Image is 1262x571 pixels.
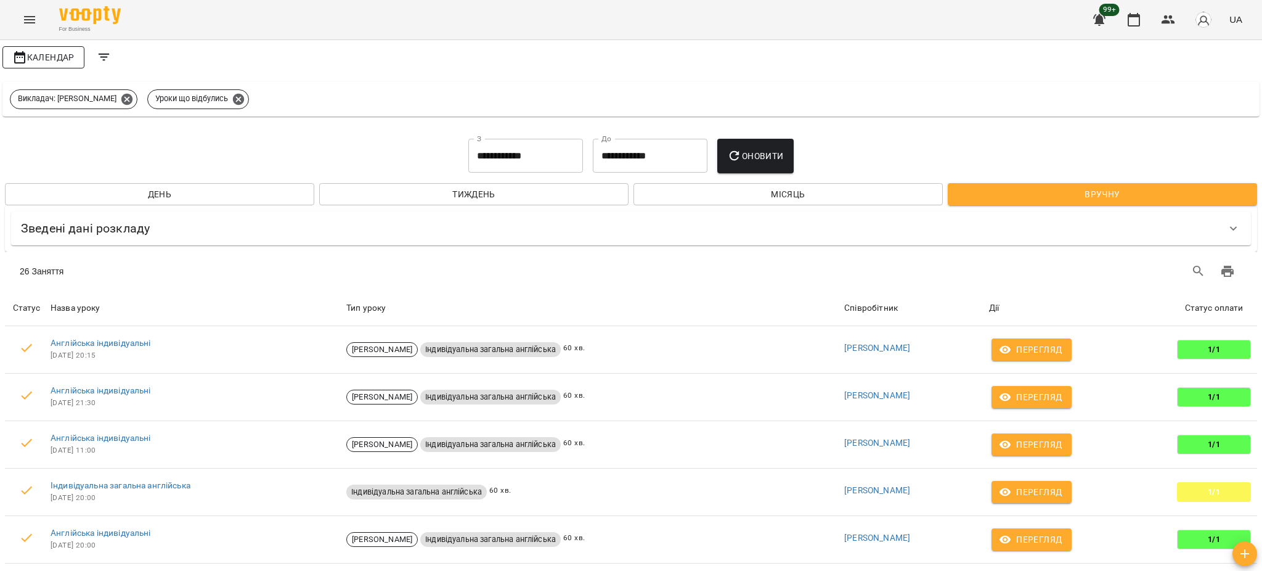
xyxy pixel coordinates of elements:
button: Перегляд [991,481,1072,503]
span: Перегляд [1001,437,1062,452]
a: Індивідуальна загальна англійська [51,480,190,490]
div: Співробітник [844,301,984,316]
span: [DATE] 20:00 [51,492,341,504]
button: Місяць [633,183,943,205]
a: [PERSON_NAME] [844,532,910,544]
span: UA [1229,13,1242,26]
button: Вручну [948,183,1257,205]
button: UA [1224,8,1247,31]
span: Індивідуальна загальна англійська [420,392,561,403]
button: Створити урок [1232,541,1257,566]
div: Table Toolbar [5,252,1257,291]
div: Назва уроку [51,301,341,316]
button: Друк [1213,257,1242,286]
button: Перегляд [991,433,1072,456]
span: Календар [12,50,75,65]
button: День [5,183,314,205]
span: Індивідуальна загальна англійська [420,439,561,450]
span: 99+ [1099,4,1120,16]
a: Англійська індивідуальні [51,528,151,538]
span: Індивідуальна загальна англійська [346,487,487,498]
span: 60 хв. [489,485,511,499]
span: [PERSON_NAME] [347,534,417,545]
button: Тиждень [319,183,629,205]
div: Статус оплати [1173,301,1255,316]
span: Індивідуальна загальна англійська [420,344,561,355]
img: Voopty Logo [59,6,121,24]
span: [PERSON_NAME] [347,344,417,355]
button: Оновити [717,139,793,173]
div: Дії [989,301,1168,316]
span: День [15,187,304,202]
button: Search [1184,257,1213,286]
a: [PERSON_NAME] [844,437,910,450]
h6: Зведені дані розкладу [21,219,150,238]
span: [PERSON_NAME] [347,439,417,450]
span: 60 хв. [563,390,585,405]
span: [DATE] 11:00 [51,445,341,457]
a: Англійська індивідуальні [51,385,151,395]
span: For Business [59,25,121,33]
span: 1/1 [1203,392,1224,403]
span: 1/1 [1203,344,1224,355]
div: Статус [6,301,47,316]
span: 60 хв. [563,532,585,547]
span: Індивідуальна загальна англійська [420,534,561,545]
span: 1/1 [1203,487,1224,498]
a: [PERSON_NAME] [844,485,910,497]
span: 1/1 [1203,439,1224,450]
span: Вручну [958,187,1247,202]
button: Menu [15,5,44,35]
div: 26 Заняття [20,265,624,277]
button: Filters [89,43,119,72]
span: Уроки що відбулись [148,93,235,104]
span: 60 хв. [563,437,585,452]
span: Перегляд [1001,342,1062,357]
span: 1/1 [1203,534,1224,545]
a: [PERSON_NAME] [844,342,910,355]
button: Перегляд [991,528,1072,551]
span: [DATE] 21:30 [51,397,341,409]
span: Перегляд [1001,390,1062,405]
a: [PERSON_NAME] [844,390,910,402]
div: Тип уроку [346,301,839,316]
a: Англійська індивідуальні [51,338,151,348]
span: Тиждень [329,187,619,202]
span: Викладач: [PERSON_NAME] [10,93,124,104]
a: Англійська індивідуальні [51,433,151,443]
button: Перегляд [991,339,1072,361]
div: Зведені дані розкладу [11,212,1251,245]
span: [DATE] 20:00 [51,540,341,552]
span: Оновити [727,149,783,163]
div: Уроки що відбулись [147,89,249,109]
span: 60 хв. [563,342,585,357]
span: Перегляд [1001,485,1062,499]
span: Місяць [643,187,933,202]
button: Перегляд [991,386,1072,408]
div: Викладач: [PERSON_NAME] [10,89,137,109]
button: Календар [2,46,84,68]
img: avatar_s.png [1195,11,1212,28]
span: [DATE] 20:15 [51,350,341,362]
span: Перегляд [1001,532,1062,547]
span: [PERSON_NAME] [347,392,417,403]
